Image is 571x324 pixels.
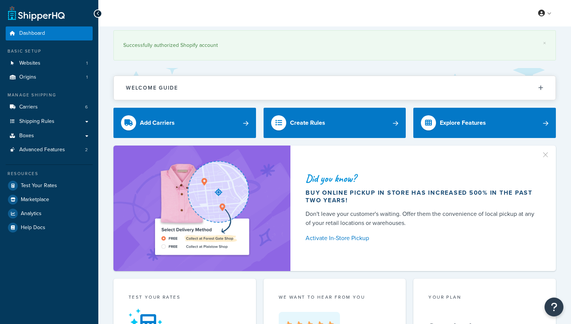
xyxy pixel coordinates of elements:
[306,233,538,243] a: Activate In-Store Pickup
[86,60,88,67] span: 1
[6,207,93,220] a: Analytics
[264,108,406,138] a: Create Rules
[19,147,65,153] span: Advanced Features
[19,133,34,139] span: Boxes
[123,40,546,51] div: Successfully authorized Shopify account
[21,183,57,189] span: Test Your Rates
[86,74,88,81] span: 1
[6,70,93,84] a: Origins1
[129,294,241,302] div: Test your rates
[19,30,45,37] span: Dashboard
[114,76,555,100] button: Welcome Guide
[6,70,93,84] li: Origins
[6,115,93,129] a: Shipping Rules
[6,100,93,114] li: Carriers
[306,189,538,204] div: Buy online pickup in store has increased 500% in the past two years!
[19,104,38,110] span: Carriers
[6,56,93,70] li: Websites
[6,92,93,98] div: Manage Shipping
[279,294,391,301] p: we want to hear from you
[545,298,563,316] button: Open Resource Center
[85,104,88,110] span: 6
[6,26,93,40] a: Dashboard
[21,225,45,231] span: Help Docs
[21,197,49,203] span: Marketplace
[140,118,175,128] div: Add Carriers
[413,108,556,138] a: Explore Features
[133,157,270,260] img: ad-shirt-map-b0359fc47e01cab431d101c4b569394f6a03f54285957d908178d52f29eb9668.png
[6,48,93,54] div: Basic Setup
[6,171,93,177] div: Resources
[126,85,178,91] h2: Welcome Guide
[6,143,93,157] li: Advanced Features
[6,100,93,114] a: Carriers6
[6,56,93,70] a: Websites1
[6,143,93,157] a: Advanced Features2
[6,129,93,143] a: Boxes
[306,209,538,228] div: Don't leave your customer's waiting. Offer them the convenience of local pickup at any of your re...
[6,179,93,192] a: Test Your Rates
[19,118,54,125] span: Shipping Rules
[19,60,40,67] span: Websites
[19,74,36,81] span: Origins
[306,173,538,184] div: Did you know?
[6,193,93,206] a: Marketplace
[440,118,486,128] div: Explore Features
[543,40,546,46] a: ×
[290,118,325,128] div: Create Rules
[21,211,42,217] span: Analytics
[6,221,93,234] a: Help Docs
[428,294,541,302] div: Your Plan
[85,147,88,153] span: 2
[113,108,256,138] a: Add Carriers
